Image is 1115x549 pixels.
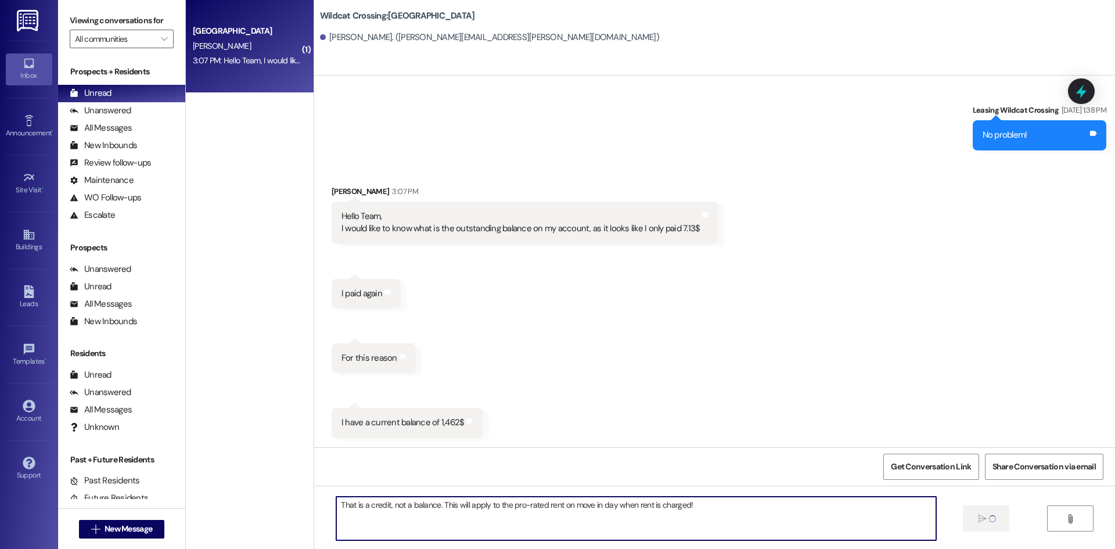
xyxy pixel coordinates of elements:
span: Share Conversation via email [992,461,1096,473]
div: I have a current balance of 1,462$ [341,417,465,429]
div: All Messages [70,298,132,310]
i:  [161,34,167,44]
div: Past Residents [70,475,140,487]
span: • [45,356,46,364]
div: New Inbounds [70,315,137,328]
a: Support [6,453,52,485]
div: [DATE] 1:38 PM [1059,104,1106,116]
button: Share Conversation via email [985,454,1103,480]
div: Unread [70,369,111,381]
a: Account [6,396,52,428]
a: Buildings [6,225,52,256]
i:  [91,525,100,534]
div: Past + Future Residents [58,454,185,466]
div: Unanswered [70,386,131,399]
textarea: That is a credit, not a balance. This will apply to the pro-rated rent on move in day when rent i... [336,497,936,540]
div: All Messages [70,404,132,416]
div: Leasing Wildcat Crossing [973,104,1106,120]
span: New Message [105,523,152,535]
span: Get Conversation Link [891,461,971,473]
a: Site Visit • [6,168,52,199]
span: [PERSON_NAME] [193,41,251,51]
div: Escalate [70,209,115,221]
div: Unanswered [70,263,131,275]
div: Review follow-ups [70,157,151,169]
div: [GEOGRAPHIC_DATA] [193,25,300,37]
div: New Inbounds [70,139,137,152]
div: Future Residents [70,492,148,504]
i:  [1066,514,1074,523]
div: [PERSON_NAME]. ([PERSON_NAME][EMAIL_ADDRESS][PERSON_NAME][DOMAIN_NAME]) [320,31,659,44]
a: Leads [6,282,52,313]
div: WO Follow-ups [70,192,141,204]
span: • [42,184,44,192]
button: Get Conversation Link [883,454,979,480]
div: Unread [70,281,111,293]
div: 3:07 PM [389,185,418,198]
div: Hello Team, I would like to know what is the outstanding balance on my account, as it looks like ... [341,210,700,235]
div: 3:07 PM: Hello Team, I would like to know what is the outstanding balance on my account, as it lo... [193,55,593,66]
div: Prospects + Residents [58,66,185,78]
div: Prospects [58,242,185,254]
a: Inbox [6,53,52,85]
div: [PERSON_NAME] [332,185,719,202]
div: Residents [58,347,185,360]
div: No problem! [983,129,1027,141]
div: Maintenance [70,174,134,186]
div: Unread [70,87,111,99]
div: All Messages [70,122,132,134]
img: ResiDesk Logo [17,10,41,31]
a: Templates • [6,339,52,371]
button: New Message [79,520,165,539]
div: Unanswered [70,105,131,117]
span: • [52,127,53,135]
input: All communities [75,30,155,48]
i:  [978,514,987,523]
b: Wildcat Crossing: [GEOGRAPHIC_DATA] [320,10,475,22]
label: Viewing conversations for [70,12,174,30]
div: For this reason [341,352,397,364]
div: I paid again [341,288,382,300]
div: Unknown [70,421,119,433]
